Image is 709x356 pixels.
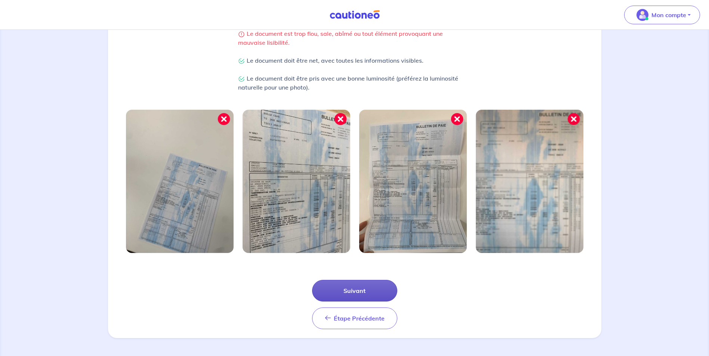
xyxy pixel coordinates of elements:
img: illu_account_valid_menu.svg [636,9,648,21]
p: Mon compte [651,10,686,19]
img: Image mal cadrée 4 [476,110,583,253]
img: Warning [238,31,245,38]
img: Check [238,76,245,82]
span: Étape Précédente [334,315,385,322]
button: Suivant [312,280,397,302]
img: Check [238,58,245,65]
p: Le document est trop flou, sale, abîmé ou tout élément provoquant une mauvaise lisibilité. [238,29,471,47]
img: Image mal cadrée 3 [359,110,467,253]
p: Le document doit être net, avec toutes les informations visibles. Le document doit être pris avec... [238,56,471,92]
img: Cautioneo [327,10,383,19]
button: illu_account_valid_menu.svgMon compte [624,6,700,24]
button: Étape Précédente [312,307,397,329]
img: Image mal cadrée 2 [243,110,350,253]
img: Image mal cadrée 1 [126,110,234,253]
